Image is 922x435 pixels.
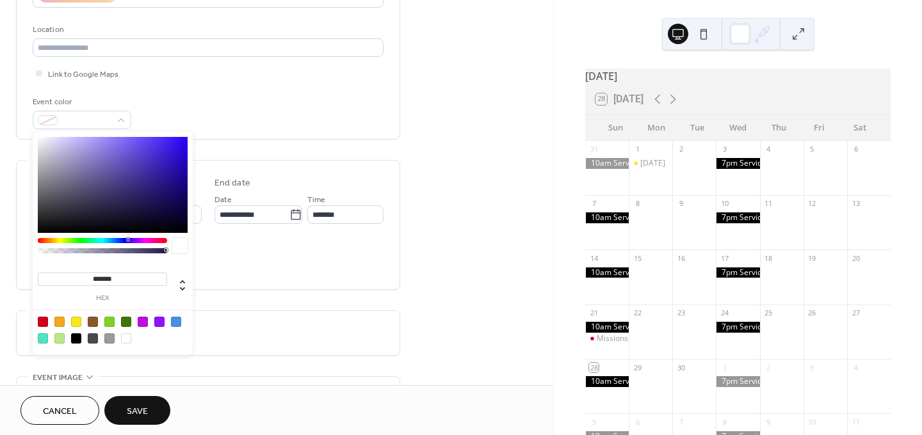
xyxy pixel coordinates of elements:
div: #4A90E2 [171,317,181,327]
div: 10am Service [585,376,629,387]
div: 30 [676,363,686,372]
div: Fri [799,115,840,141]
div: 10am Service [585,267,629,278]
div: #9013FE [154,317,165,327]
div: #F8E71C [71,317,81,327]
div: 8 [720,417,729,427]
div: 24 [720,308,729,318]
div: Missions Sunday [585,333,629,344]
div: 7 [676,417,686,427]
button: Save [104,396,170,425]
div: 17 [720,253,729,263]
div: #8B572A [88,317,98,327]
button: Cancel [20,396,99,425]
div: 2 [676,145,686,154]
div: Event color [33,95,129,109]
span: Link to Google Maps [48,68,118,81]
div: 7 [589,199,599,209]
div: #000000 [71,333,81,344]
div: 10am Service [585,158,629,169]
div: 16 [676,253,686,263]
span: Time [307,193,325,207]
div: 31 [589,145,599,154]
div: 12 [807,199,817,209]
div: #4A4A4A [88,333,98,344]
div: 6 [633,417,642,427]
div: 7pm Service [716,322,759,333]
div: 9 [676,199,686,209]
div: 14 [589,253,599,263]
div: #9B9B9B [104,333,115,344]
div: 22 [633,308,642,318]
div: #50E3C2 [38,333,48,344]
div: Missions [DATE] [597,333,655,344]
div: 5 [807,145,817,154]
div: Thu [758,115,799,141]
div: 21 [589,308,599,318]
div: 10 [807,417,817,427]
div: 5 [589,417,599,427]
div: 19 [807,253,817,263]
div: 26 [807,308,817,318]
div: Sat [839,115,880,141]
label: hex [38,295,167,302]
div: 2 [764,363,773,372]
div: Location [33,23,381,36]
div: 8 [633,199,642,209]
div: #B8E986 [54,333,65,344]
span: Event image [33,371,83,384]
div: 7pm Service [716,267,759,278]
div: #F5A623 [54,317,65,327]
div: 13 [851,199,861,209]
div: #FFFFFF [121,333,131,344]
div: 7pm Service [716,158,759,169]
div: Tue [677,115,718,141]
div: 1 [633,145,642,154]
div: [DATE] [640,158,665,169]
div: 3 [720,145,729,154]
div: 23 [676,308,686,318]
div: 7pm Service [716,376,759,387]
div: 10am Service [585,322,629,333]
div: #7ED321 [104,317,115,327]
div: 6 [851,145,861,154]
div: 18 [764,253,773,263]
div: 1 [720,363,729,372]
div: Wed [718,115,759,141]
div: 3 [807,363,817,372]
div: 29 [633,363,642,372]
div: Sun [595,115,636,141]
div: #D0021B [38,317,48,327]
div: Mon [636,115,677,141]
div: #417505 [121,317,131,327]
div: [DATE] [585,68,891,84]
div: Labor Day [629,158,672,169]
div: 4 [764,145,773,154]
div: 11 [764,199,773,209]
div: 15 [633,253,642,263]
div: 4 [851,363,861,372]
div: #BD10E0 [138,317,148,327]
span: Save [127,405,148,418]
div: End date [214,177,250,190]
div: 28 [589,363,599,372]
div: 9 [764,417,773,427]
div: 25 [764,308,773,318]
div: 11 [851,417,861,427]
span: Cancel [43,405,77,418]
div: 10am Service [585,212,629,223]
span: Date [214,193,232,207]
div: 20 [851,253,861,263]
div: 10 [720,199,729,209]
div: 27 [851,308,861,318]
div: 7pm Service [716,212,759,223]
